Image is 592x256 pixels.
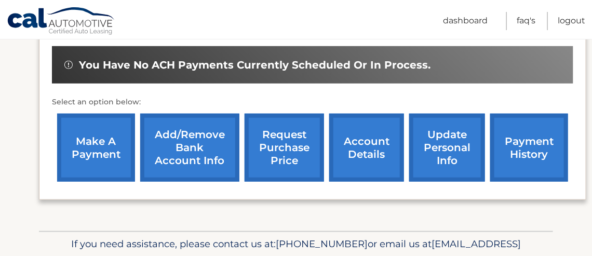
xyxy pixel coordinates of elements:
[140,114,239,182] a: Add/Remove bank account info
[409,114,485,182] a: update personal info
[490,114,568,182] a: payment history
[79,59,430,72] span: You have no ACH payments currently scheduled or in process.
[517,12,535,30] a: FAQ's
[558,12,585,30] a: Logout
[7,7,116,37] a: Cal Automotive
[276,238,368,250] span: [PHONE_NUMBER]
[329,114,404,182] a: account details
[443,12,488,30] a: Dashboard
[64,61,73,69] img: alert-white.svg
[57,114,135,182] a: make a payment
[245,114,324,182] a: request purchase price
[52,96,573,109] p: Select an option below:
